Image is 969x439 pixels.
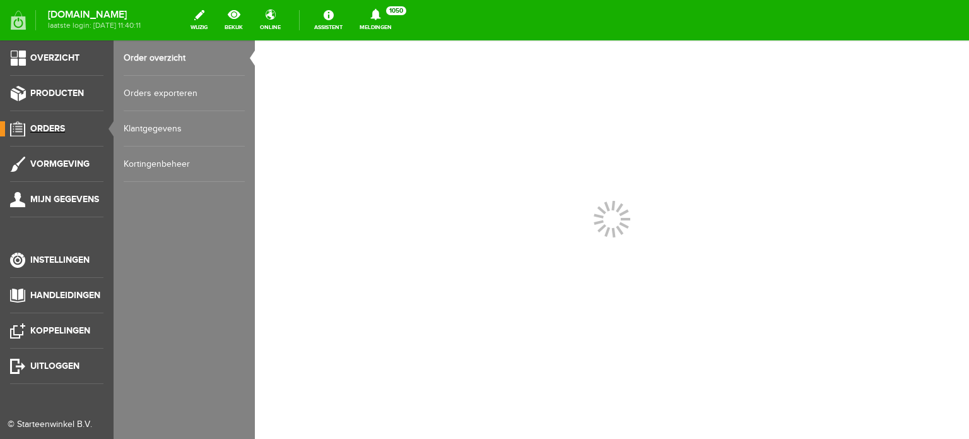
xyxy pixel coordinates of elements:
[30,123,65,134] span: Orders
[307,6,350,34] a: Assistent
[30,290,100,301] span: Handleidingen
[48,22,141,29] span: laatste login: [DATE] 11:40:11
[30,325,90,336] span: Koppelingen
[8,418,96,431] div: © Starteenwinkel B.V.
[124,111,245,147] a: Klantgegevens
[124,40,245,76] a: Order overzicht
[124,76,245,111] a: Orders exporteren
[252,6,288,34] a: online
[30,88,84,99] span: Producten
[124,147,245,182] a: Kortingenbeheer
[30,52,79,63] span: Overzicht
[386,6,406,15] span: 1050
[30,194,99,205] span: Mijn gegevens
[183,6,215,34] a: wijzig
[30,361,79,371] span: Uitloggen
[30,159,90,169] span: Vormgeving
[352,6,399,34] a: Meldingen1050
[30,255,90,265] span: Instellingen
[48,11,141,18] strong: [DOMAIN_NAME]
[217,6,250,34] a: bekijk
